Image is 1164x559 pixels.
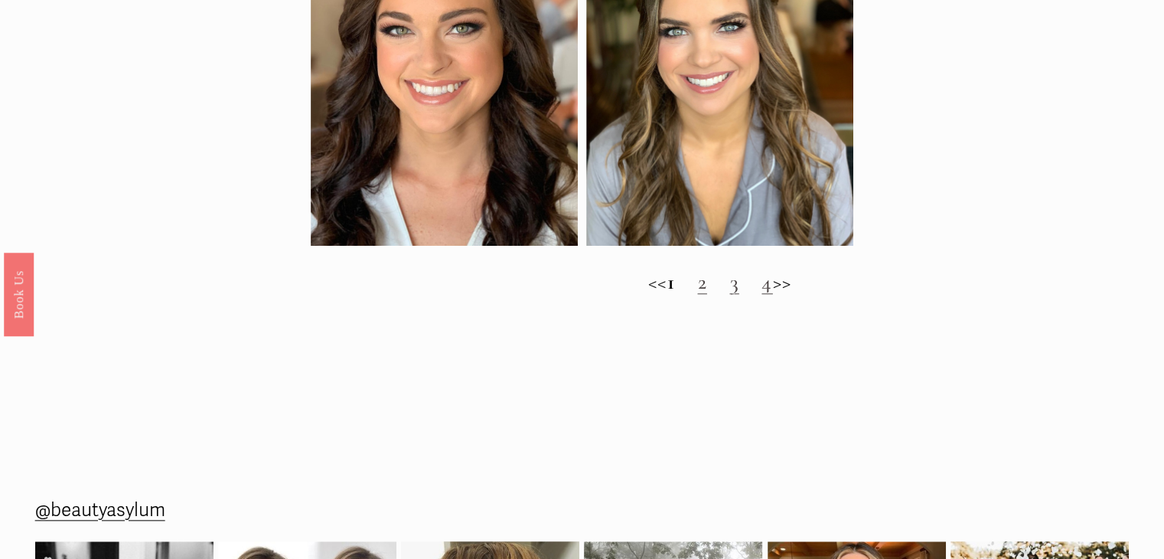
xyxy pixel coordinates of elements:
a: 2 [697,269,706,295]
strong: 1 [667,269,674,295]
a: 4 [761,269,772,295]
a: 3 [729,269,739,295]
a: @beautyasylum [35,494,165,528]
a: Book Us [4,253,34,336]
h2: << >> [311,270,1130,295]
